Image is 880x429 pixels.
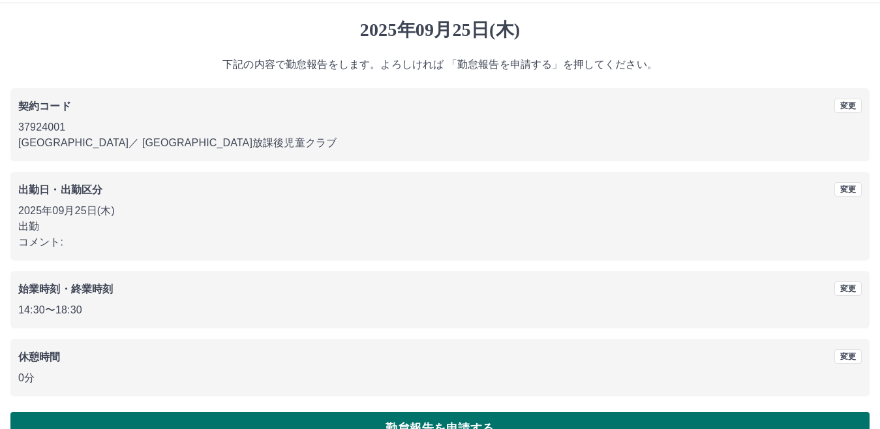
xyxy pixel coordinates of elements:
[18,184,102,195] b: 出勤日・出勤区分
[834,99,862,113] button: 変更
[18,283,113,294] b: 始業時刻・終業時刻
[18,219,862,234] p: 出勤
[18,203,862,219] p: 2025年09月25日(木)
[834,182,862,197] button: 変更
[10,57,870,72] p: 下記の内容で勤怠報告をします。よろしければ 「勤怠報告を申請する」を押してください。
[18,135,862,151] p: [GEOGRAPHIC_DATA] ／ [GEOGRAPHIC_DATA]放課後児童クラブ
[18,370,862,386] p: 0分
[834,281,862,296] button: 変更
[10,19,870,41] h1: 2025年09月25日(木)
[18,351,61,362] b: 休憩時間
[834,349,862,364] button: 変更
[18,302,862,318] p: 14:30 〜 18:30
[18,101,71,112] b: 契約コード
[18,119,862,135] p: 37924001
[18,234,862,250] p: コメント:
